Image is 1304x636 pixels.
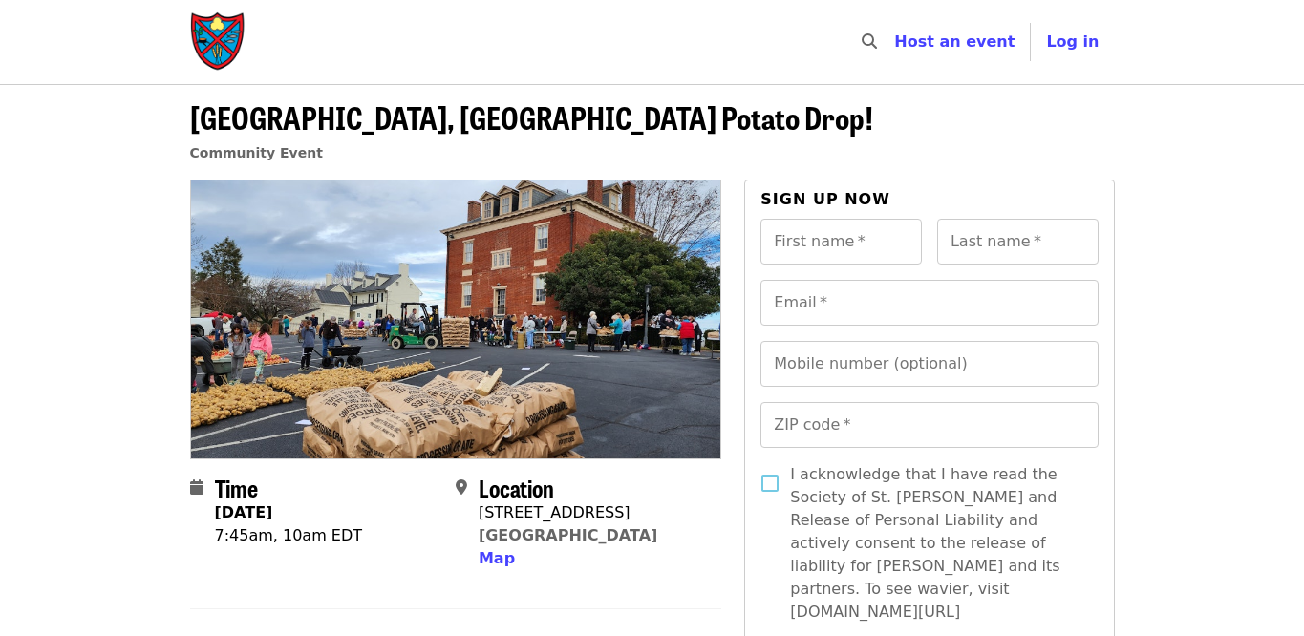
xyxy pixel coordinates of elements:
span: Sign up now [760,190,890,208]
input: Search [888,19,904,65]
input: Last name [937,219,1099,265]
div: 7:45am, 10am EDT [215,524,363,547]
input: Email [760,280,1098,326]
a: Host an event [894,32,1015,51]
i: calendar icon [190,478,203,497]
i: search icon [862,32,877,51]
a: Community Event [190,145,323,160]
span: [GEOGRAPHIC_DATA], [GEOGRAPHIC_DATA] Potato Drop! [190,95,873,139]
input: Mobile number (optional) [760,341,1098,387]
span: I acknowledge that I have read the Society of St. [PERSON_NAME] and Release of Personal Liability... [790,463,1082,624]
button: Map [479,547,515,570]
input: First name [760,219,922,265]
a: [GEOGRAPHIC_DATA] [479,526,657,544]
span: Location [479,471,554,504]
img: Farmville, VA Potato Drop! organized by Society of St. Andrew [191,180,721,457]
i: map-marker-alt icon [456,478,467,497]
input: ZIP code [760,402,1098,448]
span: Map [479,549,515,567]
img: Society of St. Andrew - Home [190,11,247,73]
strong: [DATE] [215,503,273,521]
span: Time [215,471,258,504]
span: Log in [1046,32,1099,51]
button: Log in [1031,23,1114,61]
div: [STREET_ADDRESS] [479,501,657,524]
